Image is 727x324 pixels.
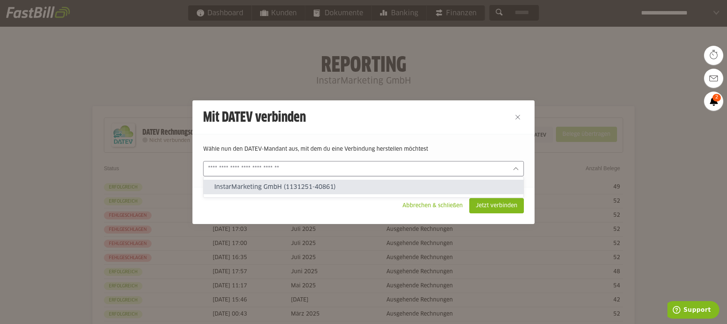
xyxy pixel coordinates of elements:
iframe: Öffnet ein Widget, in dem Sie weitere Informationen finden [667,301,719,320]
span: 2 [712,94,721,102]
sl-option: InstarMarketing GmbH (1131251-40861) [204,180,523,194]
sl-button: Jetzt verbinden [469,198,524,213]
sl-button: Abbrechen & schließen [396,198,469,213]
p: Wähle nun den DATEV-Mandant aus, mit dem du eine Verbindung herstellen möchtest [203,145,524,153]
a: 2 [704,92,723,111]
